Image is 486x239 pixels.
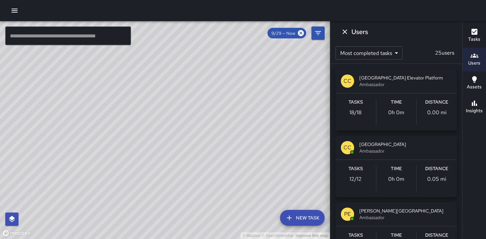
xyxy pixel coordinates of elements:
[344,210,351,218] p: PE
[359,148,452,154] span: Ambassador
[336,46,403,60] div: Most completed tasks
[311,26,325,40] button: Filters
[391,99,402,106] h6: Time
[336,69,457,130] button: CC[GEOGRAPHIC_DATA] Elevator PlatformAmbassadorTasks18/18Time0h 0mDistance0.00 mi
[467,83,482,91] h6: Assets
[463,95,486,119] button: Insights
[349,109,362,117] p: 18 / 18
[348,232,363,239] h6: Tasks
[267,30,299,36] span: 9/29 — Now
[432,49,457,57] p: 25 users
[427,109,447,117] p: 0.00 mi
[359,81,452,88] span: Ambassador
[391,165,402,172] h6: Time
[359,74,452,81] span: [GEOGRAPHIC_DATA] Elevator Platform
[468,36,480,43] h6: Tasks
[349,175,362,183] p: 12 / 12
[388,175,404,183] p: 0h 0m
[359,214,452,221] span: Ambassador
[468,60,480,67] h6: Users
[391,232,402,239] h6: Time
[463,48,486,72] button: Users
[351,26,368,37] h6: Users
[425,165,448,172] h6: Distance
[388,109,404,117] p: 0h 0m
[344,77,351,85] p: CC
[359,208,452,214] span: [PERSON_NAME][GEOGRAPHIC_DATA]
[344,144,351,152] p: CC
[425,232,448,239] h6: Distance
[463,72,486,95] button: Assets
[348,165,363,172] h6: Tasks
[466,107,483,115] h6: Insights
[427,175,446,183] p: 0.05 mi
[338,25,351,38] button: Dismiss
[348,99,363,106] h6: Tasks
[463,24,486,48] button: Tasks
[280,210,325,226] button: New Task
[425,99,448,106] h6: Distance
[336,136,457,197] button: CC[GEOGRAPHIC_DATA]AmbassadorTasks12/12Time0h 0mDistance0.05 mi
[267,28,306,38] div: 9/29 — Now
[359,141,452,148] span: [GEOGRAPHIC_DATA]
